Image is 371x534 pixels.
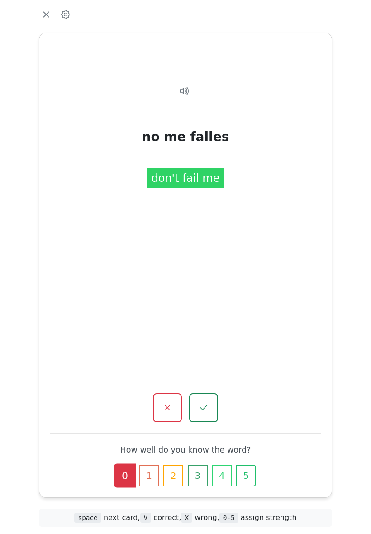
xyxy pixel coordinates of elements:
[74,513,101,523] span: space
[188,465,208,486] button: 3
[181,513,192,523] span: X
[114,464,136,488] button: 0
[139,465,159,486] button: 1
[236,465,256,486] button: 5
[74,513,296,522] span: next card , correct , wrong , assign strength
[142,128,229,147] div: no me falles
[243,469,249,482] span: 5
[219,513,238,523] span: 0-5
[212,465,232,486] button: 4
[147,168,223,187] div: don't fail me
[140,513,152,523] span: V
[57,444,314,456] div: How well do you know the word?
[163,465,183,486] button: 2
